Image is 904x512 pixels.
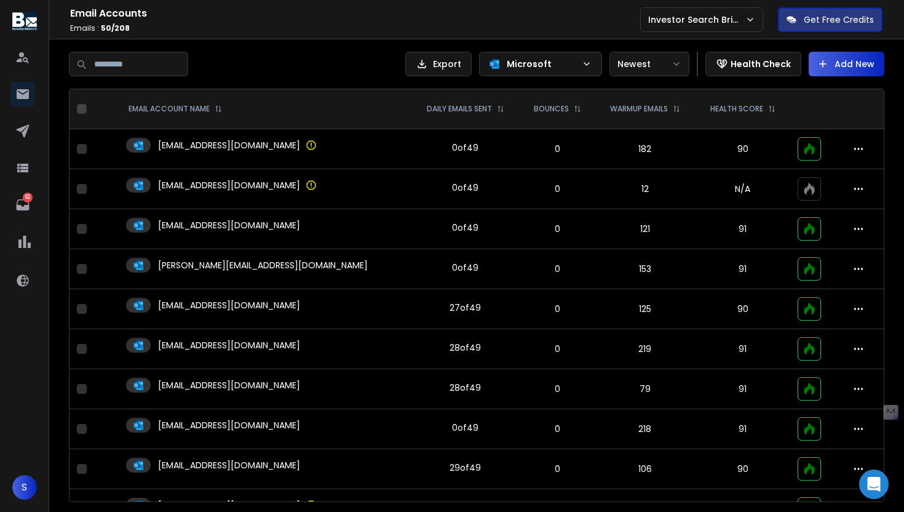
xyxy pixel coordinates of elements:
[405,52,472,76] button: Export
[101,23,130,33] span: 50 / 208
[23,193,33,202] p: 62
[158,459,300,471] p: [EMAIL_ADDRESS][DOMAIN_NAME]
[695,329,790,369] td: 91
[695,369,790,409] td: 91
[527,143,587,155] p: 0
[507,58,577,70] p: Microsoft
[158,179,300,191] p: [EMAIL_ADDRESS][DOMAIN_NAME]
[452,222,478,234] div: 0 of 49
[731,58,791,70] p: Health Check
[12,475,37,500] button: S
[809,52,884,76] button: Add New
[70,23,640,33] p: Emails :
[859,470,889,499] div: Open Intercom Messenger
[70,6,640,21] h1: Email Accounts
[695,209,790,249] td: 91
[804,14,874,26] p: Get Free Credits
[610,104,668,114] p: WARMUP EMAILS
[595,209,695,249] td: 121
[452,422,478,434] div: 0 of 49
[595,329,695,369] td: 219
[534,104,569,114] p: BOUNCES
[695,249,790,289] td: 91
[595,449,695,489] td: 106
[158,339,300,351] p: [EMAIL_ADDRESS][DOMAIN_NAME]
[595,249,695,289] td: 153
[595,289,695,329] td: 125
[427,104,492,114] p: DAILY EMAILS SENT
[705,52,801,76] button: Health Check
[158,299,300,311] p: [EMAIL_ADDRESS][DOMAIN_NAME]
[695,409,790,449] td: 91
[527,223,587,235] p: 0
[527,343,587,355] p: 0
[527,183,587,195] p: 0
[10,193,35,217] a: 62
[527,303,587,315] p: 0
[778,7,882,32] button: Get Free Credits
[595,169,695,209] td: 12
[527,423,587,435] p: 0
[595,369,695,409] td: 79
[527,383,587,395] p: 0
[527,263,587,275] p: 0
[158,379,300,391] p: [EMAIL_ADDRESS][DOMAIN_NAME]
[158,139,300,151] p: [EMAIL_ADDRESS][DOMAIN_NAME]
[452,182,478,194] div: 0 of 49
[450,302,481,314] div: 27 of 49
[129,104,222,114] div: EMAIL ACCOUNT NAME
[158,499,300,511] p: [EMAIL_ADDRESS][DOMAIN_NAME]
[452,142,478,154] div: 0 of 49
[158,219,300,231] p: [EMAIL_ADDRESS][DOMAIN_NAME]
[695,449,790,489] td: 90
[450,462,481,474] div: 29 of 49
[609,52,689,76] button: Newest
[648,14,745,26] p: Investor Search Brillwood
[527,463,587,475] p: 0
[12,12,37,30] img: logo
[450,342,481,354] div: 28 of 49
[710,104,763,114] p: HEALTH SCORE
[695,289,790,329] td: 90
[450,382,481,394] div: 28 of 49
[695,129,790,169] td: 90
[595,129,695,169] td: 182
[452,262,478,274] div: 0 of 49
[158,259,368,271] p: [PERSON_NAME][EMAIL_ADDRESS][DOMAIN_NAME]
[702,183,782,195] p: N/A
[158,419,300,431] p: [EMAIL_ADDRESS][DOMAIN_NAME]
[595,409,695,449] td: 218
